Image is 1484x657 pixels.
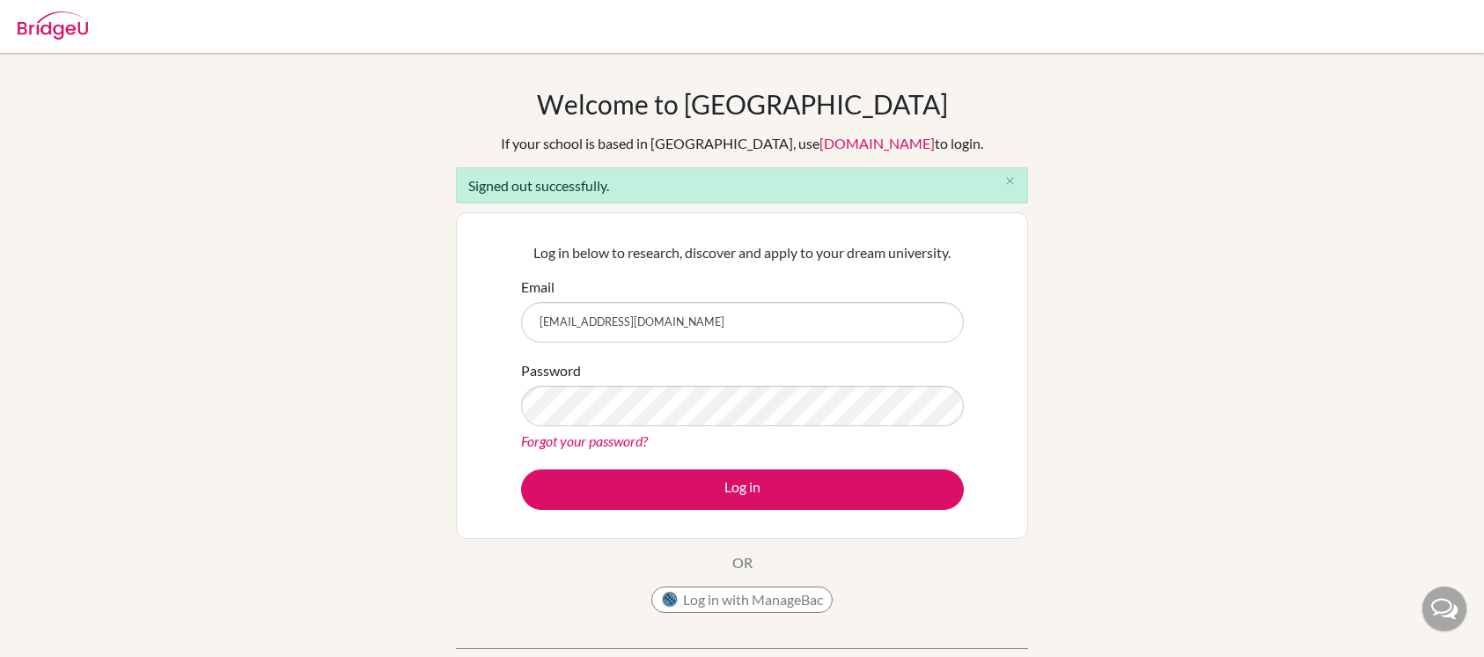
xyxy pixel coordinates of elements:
button: Log in [521,469,964,510]
i: close [1003,174,1017,188]
label: Password [521,360,581,381]
div: Signed out successfully. [456,167,1028,203]
img: Bridge-U [18,11,88,40]
div: If your school is based in [GEOGRAPHIC_DATA], use to login. [501,133,983,154]
p: Log in below to research, discover and apply to your dream university. [521,242,964,263]
label: Email [521,277,555,298]
a: [DOMAIN_NAME] [819,135,935,151]
h1: Welcome to [GEOGRAPHIC_DATA] [537,88,948,120]
button: Log in with ManageBac [651,587,833,613]
p: OR [732,552,753,573]
a: Forgot your password? [521,432,648,449]
button: Close [992,168,1027,195]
